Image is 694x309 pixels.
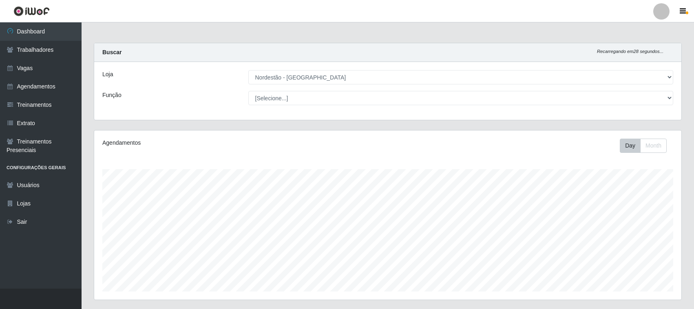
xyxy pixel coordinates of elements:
button: Day [620,139,641,153]
label: Função [102,91,122,99]
button: Month [640,139,667,153]
img: CoreUI Logo [13,6,50,16]
label: Loja [102,70,113,79]
div: Toolbar with button groups [620,139,673,153]
i: Recarregando em 28 segundos... [597,49,663,54]
div: First group [620,139,667,153]
strong: Buscar [102,49,122,55]
div: Agendamentos [102,139,333,147]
